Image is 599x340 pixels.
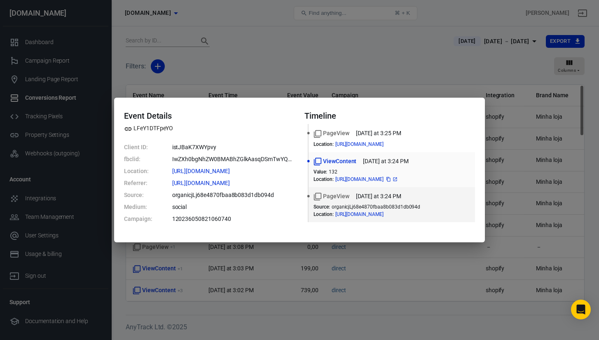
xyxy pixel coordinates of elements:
span: https://www.zurahome.es/products/cecotec-lavadora-10-kg-de-carga-frontal-bolero-dresscode-10500-i... [335,177,398,182]
span: Standard event name [314,129,349,138]
dt: Location : [314,211,334,217]
div: Open Intercom Messenger [571,300,591,319]
dt: Location : [314,141,334,147]
span: https://www.zurahome.es/products/cecotec-lavadora-10-kg-de-carga-frontal-bolero-dresscode-10500-i... [335,212,398,217]
dd: IwZXh0bgNhZW0BMABhZGlkAasqDSmTwYQBHved77mZ7iDw5GYIBZTqUBTg1Qm-acLvV23layPxrdAVeu9QXaG7-TfkqrP7_ae... [172,155,295,164]
dt: Referrer: [124,179,152,188]
dt: Location : [314,176,334,182]
time: 2025-10-08T15:24:06-03:00 [363,157,408,166]
a: Open in new tab [392,176,398,183]
time: 2025-10-08T15:25:56-03:00 [356,129,401,138]
span: Property [124,124,173,133]
dt: Value : [314,169,327,175]
dt: Medium: [124,203,152,211]
span: organicjLj68e4870fbaa8b083d1db094d [332,204,421,210]
h4: Timeline [304,111,475,121]
button: copy [385,176,392,183]
dt: Client ID: [124,143,152,152]
dt: Source: [124,191,152,199]
h4: Event Details [124,111,295,121]
dd: istJBaK7XWYpvy [172,143,295,152]
span: Standard event name [314,192,349,201]
dd: organicjLj68e4870fbaa8b083d1db094d [172,191,295,199]
span: 132 [329,169,337,175]
time: 2025-10-08T15:24:05-03:00 [356,192,401,201]
dt: fbclid: [124,155,152,164]
dd: 120236050821060740 [172,215,295,223]
dt: Location: [124,167,152,176]
dt: Campaign: [124,215,152,223]
span: https://www.zurahome.es/products/cecotec-lavadora-10-kg-de-carga-frontal-bolero-dresscode-10500-i... [172,168,245,174]
span: https://www.zurahome.es/products/cecotec-lavadora-10-kg-de-carga-frontal-bolero-dresscode-10500-i... [335,142,398,147]
dd: social [172,203,295,211]
dt: Source : [314,204,330,210]
span: Standard event name [314,157,356,166]
span: http://m.facebook.com/ [172,180,245,186]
